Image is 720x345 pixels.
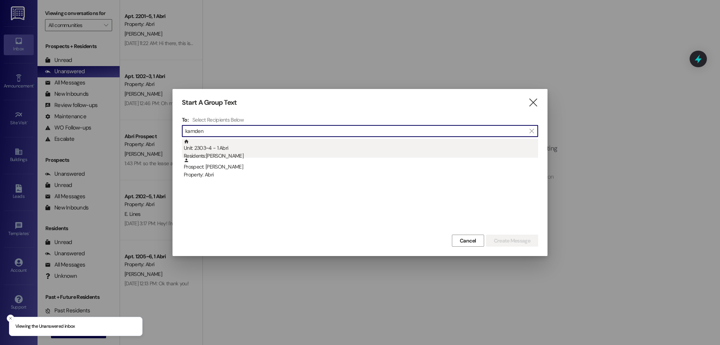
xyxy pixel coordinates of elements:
[184,152,538,160] div: Residents: [PERSON_NAME]
[526,125,538,137] button: Clear text
[529,128,534,134] i: 
[182,116,189,123] h3: To:
[452,235,484,247] button: Cancel
[15,323,75,330] p: Viewing the Unanswered inbox
[486,235,538,247] button: Create Message
[185,126,526,136] input: Search for any contact or apartment
[184,158,538,179] div: Prospect: [PERSON_NAME]
[494,237,530,245] span: Create Message
[184,171,538,179] div: Property: Abri
[182,139,538,158] div: Unit: 2303~4 - 1 AbriResidents:[PERSON_NAME]
[528,99,538,107] i: 
[7,315,14,322] button: Close toast
[192,116,244,123] h4: Select Recipients Below
[182,98,237,107] h3: Start A Group Text
[182,158,538,176] div: Prospect: [PERSON_NAME]Property: Abri
[460,237,476,245] span: Cancel
[184,139,538,160] div: Unit: 2303~4 - 1 Abri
